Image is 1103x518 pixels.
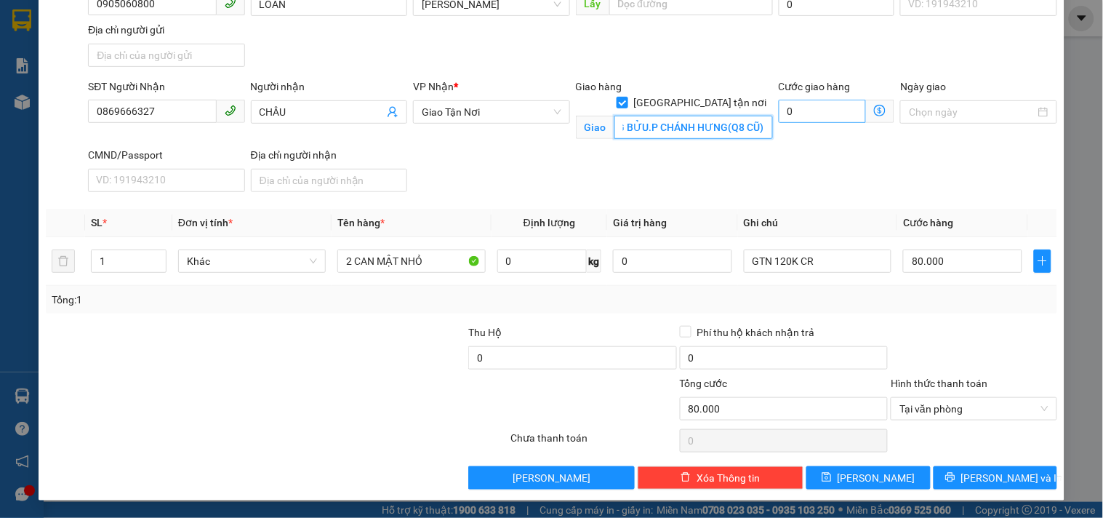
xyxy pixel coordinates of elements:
[779,100,867,123] input: Cước giao hàng
[838,470,915,486] span: [PERSON_NAME]
[9,71,81,84] strong: 0901 936 968
[891,378,987,389] label: Hình thức thanh toán
[576,116,614,139] span: Giao
[822,472,832,484] span: save
[874,105,886,116] span: dollar-circle
[697,470,760,486] span: Xóa Thông tin
[628,95,773,111] span: [GEOGRAPHIC_DATA] tận nơi
[468,327,502,338] span: Thu Hộ
[900,81,946,92] label: Ngày giao
[52,292,427,308] div: Tổng: 1
[961,470,1063,486] span: [PERSON_NAME] và In
[88,22,244,38] div: Địa chỉ người gửi
[576,81,622,92] span: Giao hàng
[9,41,53,55] strong: Sài Gòn:
[613,250,732,273] input: 0
[509,430,678,455] div: Chưa thanh toán
[9,41,79,68] strong: 0931 600 979
[52,250,75,273] button: delete
[909,104,1035,120] input: Ngày giao
[1035,255,1051,267] span: plus
[413,81,454,92] span: VP Nhận
[614,116,773,139] input: Giao tận nơi
[691,324,821,340] span: Phí thu hộ khách nhận trả
[779,81,851,92] label: Cước giao hàng
[94,71,165,84] strong: 0901 933 179
[94,41,211,68] strong: 0901 900 568
[903,217,953,228] span: Cước hàng
[88,44,244,67] input: Địa chỉ của người gửi
[899,398,1048,420] span: Tại văn phòng
[88,147,244,163] div: CMND/Passport
[806,466,930,490] button: save[PERSON_NAME]
[40,14,181,34] span: ĐỨC ĐẠT GIA LAI
[468,466,634,490] button: [PERSON_NAME]
[178,217,233,228] span: Đơn vị tính
[251,169,407,192] input: Địa chỉ của người nhận
[613,217,667,228] span: Giá trị hàng
[638,466,803,490] button: deleteXóa Thông tin
[251,147,407,163] div: Địa chỉ người nhận
[88,79,244,95] div: SĐT Người Nhận
[91,217,103,228] span: SL
[680,378,728,389] span: Tổng cước
[738,209,897,237] th: Ghi chú
[1034,250,1051,273] button: plus
[513,470,590,486] span: [PERSON_NAME]
[225,105,236,116] span: phone
[524,217,575,228] span: Định lượng
[387,106,398,118] span: user-add
[9,91,73,111] span: VP GỬI:
[337,217,385,228] span: Tên hàng
[934,466,1057,490] button: printer[PERSON_NAME] và In
[744,250,891,273] input: Ghi Chú
[422,101,561,123] span: Giao Tận Nơi
[945,472,955,484] span: printer
[587,250,601,273] span: kg
[187,250,317,272] span: Khác
[681,472,691,484] span: delete
[251,79,407,95] div: Người nhận
[337,250,485,273] input: VD: Bàn, Ghế
[94,41,185,55] strong: [PERSON_NAME]:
